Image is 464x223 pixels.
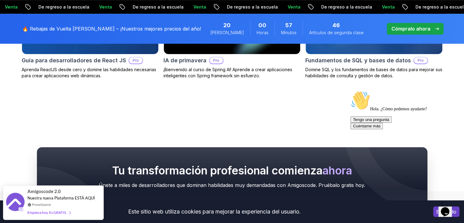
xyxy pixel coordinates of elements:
font: Venta [381,4,394,9]
font: [PERSON_NAME] [210,30,244,35]
span: 0 Hours [258,21,266,30]
font: De regreso a la escuela [320,4,371,9]
font: Cómpralo ahora [391,26,430,32]
font: ¡Bienvenido al curso de Spring AI! Aprende a crear aplicaciones inteligentes con Spring framework... [164,67,292,78]
font: Minutos [281,30,297,35]
font: Este sitio web utiliza cookies para mejorar la experiencia del usuario. [128,208,301,215]
img: :ola: [2,2,22,22]
font: Guía para desarrolladores de React JS [22,57,126,64]
iframe: widget de chat [348,88,458,196]
font: Domine SQL y los fundamentos de bases de datos para mejorar sus habilidades de consulta y gestión... [305,67,442,78]
font: ahora [322,164,352,177]
font: Venta [98,4,111,9]
font: Artículos de segunda clase [309,30,364,35]
span: 46 Seconds [333,21,340,30]
font: De regreso a la escuela [226,4,277,9]
font: Horas [257,30,268,35]
font: 20 [223,22,231,28]
font: Únete a miles de desarrolladores que dominan habilidades muy demandadas con Amigoscode. Pruébalo ... [99,182,365,188]
font: Venta [192,4,205,9]
font: Empieza hoy. Es GRATIS. [27,210,67,215]
div: 👋Hola. ¿Cómo podemos ayudarte?Tengo una preguntaCuéntame más [2,2,112,41]
font: Fundamentos de SQL y bases de datos [305,57,411,64]
button: Tengo una pregunta [2,28,44,35]
font: De regreso a la escuela [38,4,88,9]
font: Hola. ¿Cómo podemos ayudarte? [22,18,79,23]
font: Tengo una pregunta [5,29,41,34]
span: 20 días [223,21,231,30]
font: Nuestra nueva Plataforma ESTÁ AQUÍ [27,196,95,200]
font: Amigoscode 2.0 [27,188,61,194]
button: Aceptar cookies [433,207,459,217]
font: Entiendo [436,209,456,215]
font: Pro [418,58,424,63]
font: IA de primavera [164,57,207,64]
font: 🔥 Rebajas de Vuelta [PERSON_NAME] – ¡Nuestros mejores precios del año! [22,26,201,32]
img: Imagen de notificación de prueba social de Provesource [6,193,24,213]
span: 57 Minutes [285,21,292,30]
font: Venta [287,4,300,9]
font: Cuéntame más [5,35,32,40]
font: Venta [4,4,17,9]
iframe: widget de chat [438,199,458,217]
a: ProveSource [32,202,51,207]
font: Aprenda ReactJS desde cero y domine las habilidades necesarias para crear aplicaciones web dinámi... [22,67,156,78]
font: Pro [213,58,219,63]
font: De regreso a la escuela [132,4,183,9]
font: Pro [133,58,139,63]
button: Cuéntame más [2,35,35,41]
font: Tu transformación profesional comienza [112,164,322,177]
